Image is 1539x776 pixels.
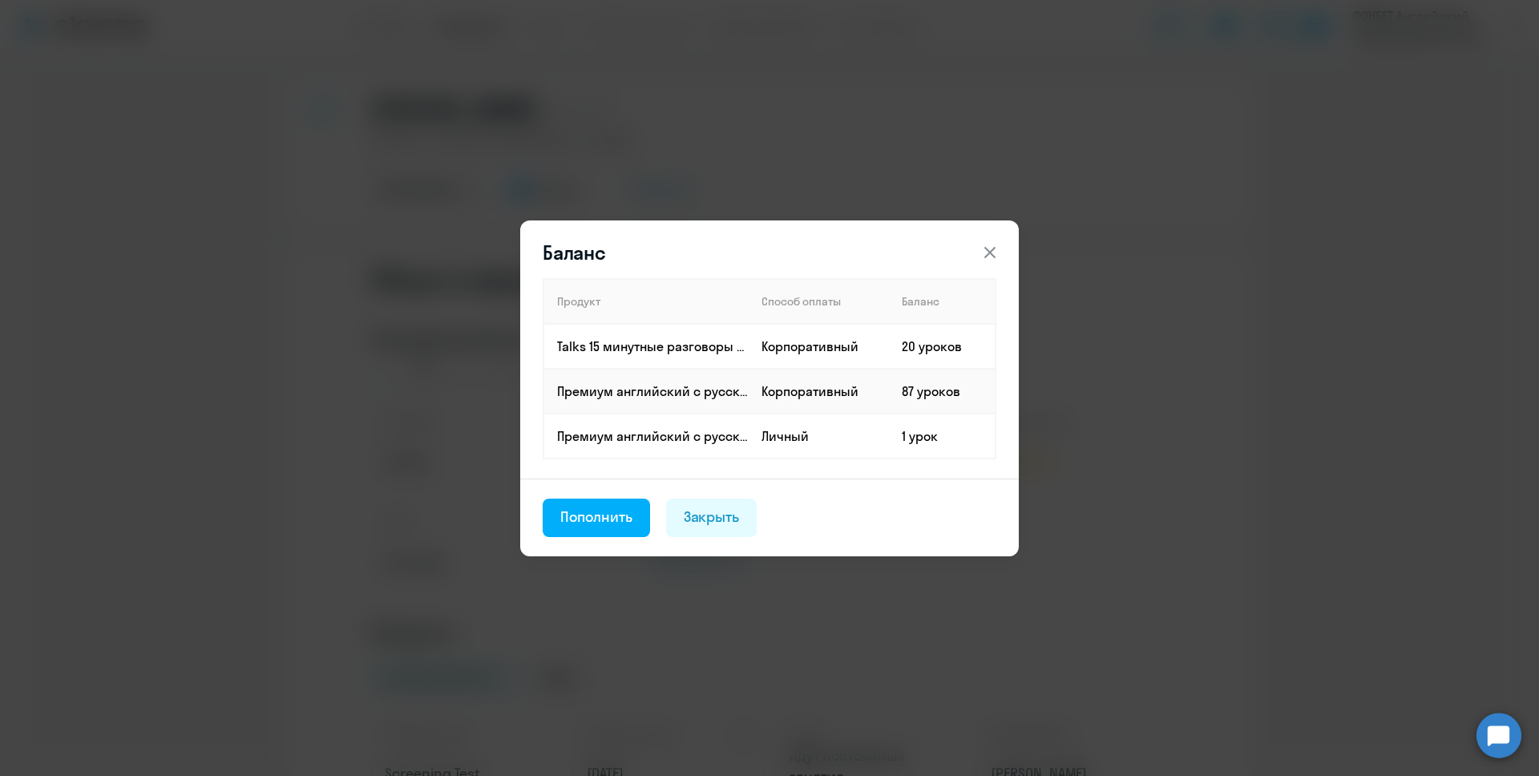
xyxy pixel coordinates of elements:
th: Способ оплаты [749,279,889,324]
p: Премиум английский с русскоговорящим преподавателем [557,427,748,445]
div: Закрыть [684,507,740,527]
td: Корпоративный [749,369,889,414]
div: Пополнить [560,507,632,527]
header: Баланс [520,240,1019,265]
th: Продукт [543,279,749,324]
td: 87 уроков [889,369,996,414]
button: Пополнить [543,499,650,537]
button: Закрыть [666,499,757,537]
p: Премиум английский с русскоговорящим преподавателем [557,382,748,400]
p: Talks 15 минутные разговоры на английском [557,337,748,355]
th: Баланс [889,279,996,324]
td: Корпоративный [749,324,889,369]
td: 20 уроков [889,324,996,369]
td: Личный [749,414,889,459]
td: 1 урок [889,414,996,459]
